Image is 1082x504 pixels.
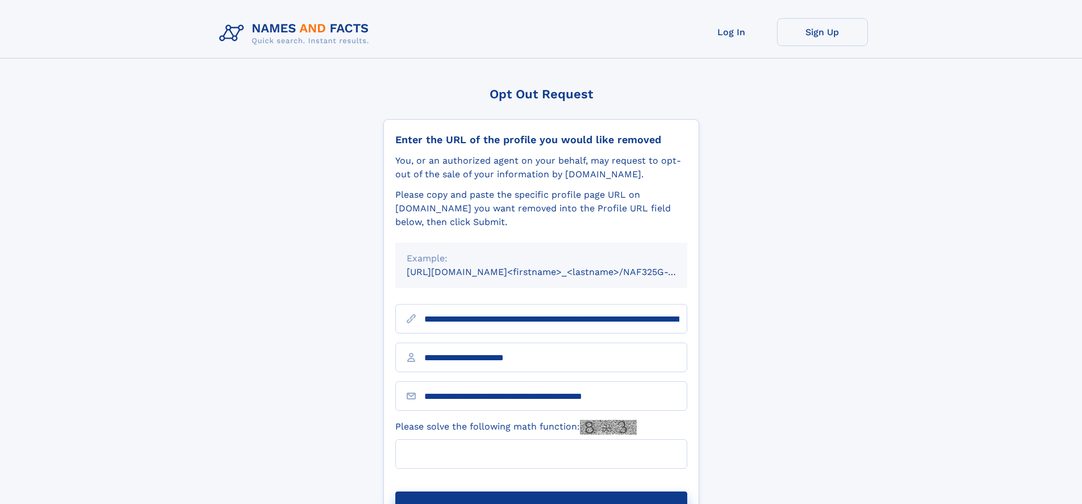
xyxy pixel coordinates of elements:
a: Sign Up [777,18,868,46]
a: Log In [686,18,777,46]
label: Please solve the following math function: [395,420,637,435]
div: Example: [407,252,676,265]
div: Enter the URL of the profile you would like removed [395,134,687,146]
small: [URL][DOMAIN_NAME]<firstname>_<lastname>/NAF325G-xxxxxxxx [407,266,709,277]
img: Logo Names and Facts [215,18,378,49]
div: You, or an authorized agent on your behalf, may request to opt-out of the sale of your informatio... [395,154,687,181]
div: Opt Out Request [383,87,699,101]
div: Please copy and paste the specific profile page URL on [DOMAIN_NAME] you want removed into the Pr... [395,188,687,229]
